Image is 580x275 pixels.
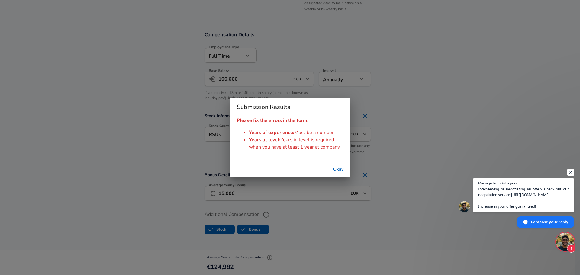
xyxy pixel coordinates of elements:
[230,98,350,117] h2: Submission Results
[237,117,308,124] strong: Please fix the errors in the form:
[501,181,517,185] span: Zuhayeer
[478,186,569,209] span: Interviewing or negotiating an offer? Check out our negotiation service: Increase in your offer g...
[556,233,574,251] div: Open chat
[329,164,348,175] button: successful-submission-button
[567,244,575,253] span: 1
[294,129,334,136] span: Must be a number
[249,136,340,150] span: Years in level is required when you have at least 1 year at company
[249,129,294,136] span: Years of experience :
[531,217,568,227] span: Compose your reply
[478,181,501,185] span: Message from
[249,136,280,143] span: Years at level :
